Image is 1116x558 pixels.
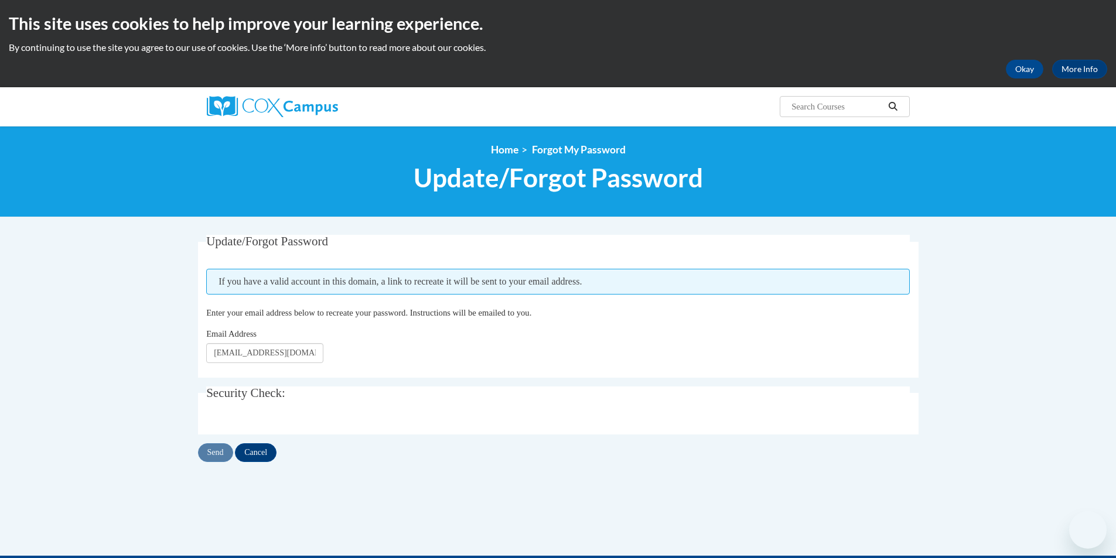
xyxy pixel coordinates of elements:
[491,143,518,156] a: Home
[207,96,338,117] img: Cox Campus
[9,12,1107,35] h2: This site uses cookies to help improve your learning experience.
[790,100,884,114] input: Search Courses
[206,269,910,295] span: If you have a valid account in this domain, a link to recreate it will be sent to your email addr...
[207,96,429,117] a: Cox Campus
[884,100,902,114] button: Search
[206,343,323,363] input: Email
[235,443,277,462] input: Cancel
[532,143,626,156] span: Forgot My Password
[206,234,328,248] span: Update/Forgot Password
[206,386,285,400] span: Security Check:
[206,329,257,338] span: Email Address
[9,41,1107,54] p: By continuing to use the site you agree to our use of cookies. Use the ‘More info’ button to read...
[1006,60,1043,78] button: Okay
[1052,60,1107,78] a: More Info
[1069,511,1107,549] iframe: Button to launch messaging window
[414,162,703,193] span: Update/Forgot Password
[206,308,531,317] span: Enter your email address below to recreate your password. Instructions will be emailed to you.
